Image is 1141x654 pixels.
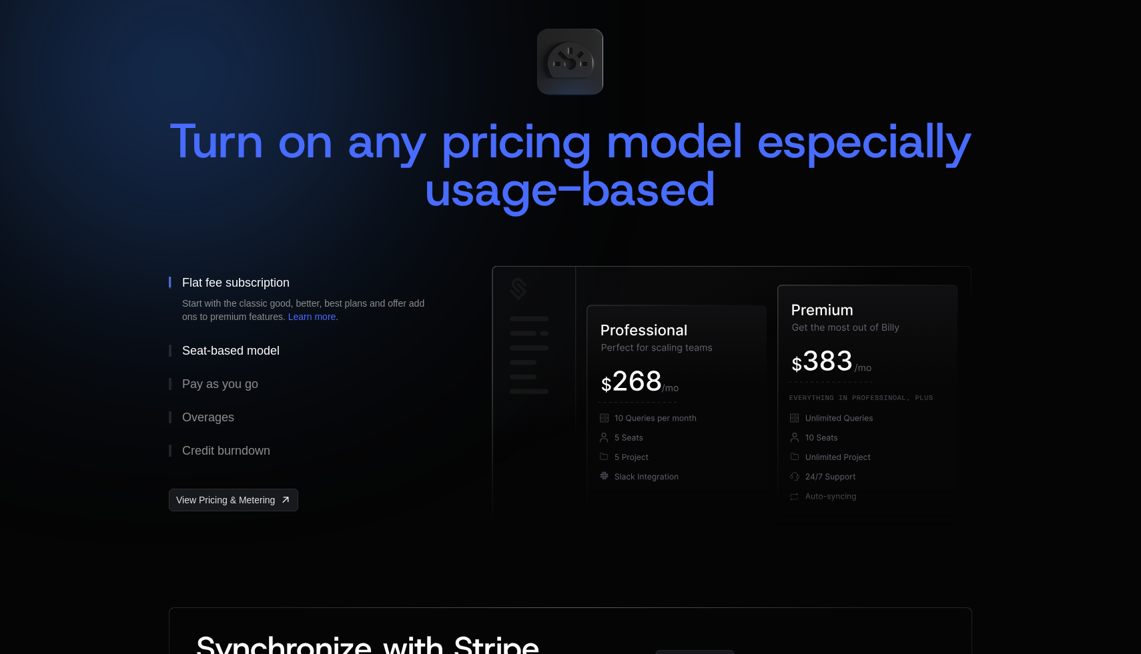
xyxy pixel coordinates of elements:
span: Turn on any pricing model especially usage-based [169,109,987,221]
span: View Pricing & Metering [176,493,275,507]
button: Pay as you go [169,367,449,401]
button: Flat fee subscriptionStart with the classic good, better, best plans and offer add ons to premium... [169,266,449,334]
button: Seat-based model [169,334,449,367]
g: 383 [804,351,852,371]
button: Credit burndown [169,434,449,467]
a: Learn more [288,311,336,322]
div: Credit burndown [182,445,270,457]
div: Flat fee subscription [182,277,290,289]
a: [object Object],[object Object] [169,489,298,511]
div: Start with the classic good, better, best plans and offer add ons to premium features. . [182,297,436,323]
button: Overages [169,401,449,434]
div: Seat-based model [182,345,280,357]
div: Overages [182,411,234,423]
div: Pay as you go [182,378,258,390]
